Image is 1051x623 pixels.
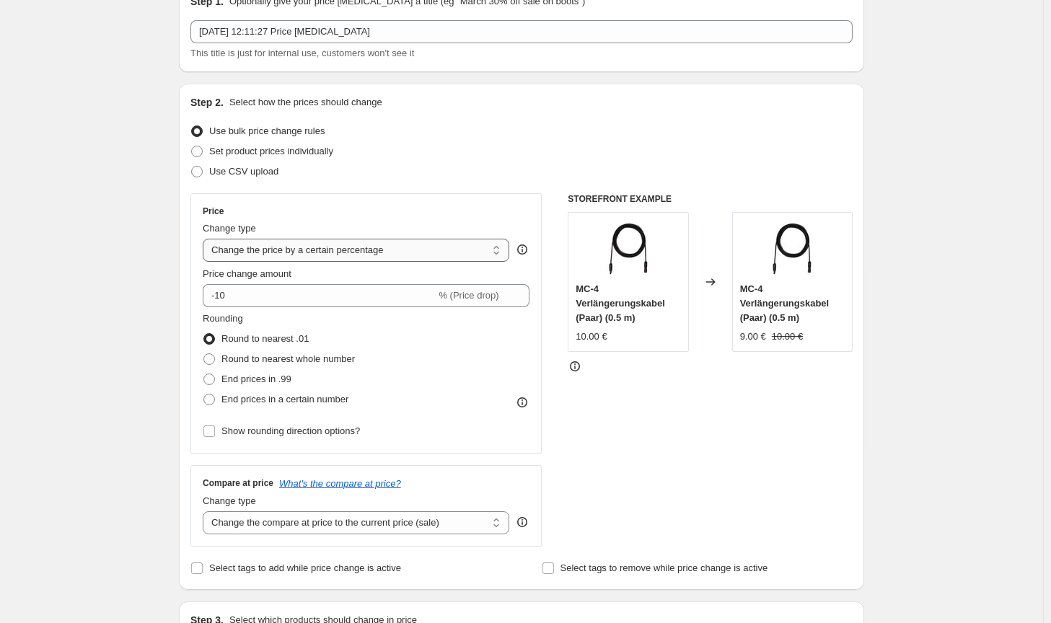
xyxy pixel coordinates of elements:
h3: Compare at price [203,477,273,489]
span: End prices in .99 [221,374,291,384]
span: % (Price drop) [439,290,498,301]
span: Rounding [203,313,243,324]
span: Show rounding direction options? [221,425,360,436]
img: kabel.3_1_80x.webp [599,220,657,278]
strike: 10.00 € [772,330,803,344]
span: Round to nearest .01 [221,333,309,344]
span: Use bulk price change rules [209,125,325,136]
span: Change type [203,223,256,234]
h2: Step 2. [190,95,224,110]
img: kabel.3_1_80x.webp [763,220,821,278]
span: End prices in a certain number [221,394,348,405]
div: help [515,242,529,257]
span: Price change amount [203,268,291,279]
h6: STOREFRONT EXAMPLE [568,193,853,205]
div: 10.00 € [576,330,607,344]
span: MC-4 Verlängerungskabel (Paar) (0.5 m) [740,283,830,323]
span: Round to nearest whole number [221,353,355,364]
span: Select tags to remove while price change is active [560,562,768,573]
div: help [515,515,529,529]
input: -15 [203,284,436,307]
span: Use CSV upload [209,166,278,177]
h3: Price [203,206,224,217]
span: Select tags to add while price change is active [209,562,401,573]
button: What's the compare at price? [279,478,401,489]
span: MC-4 Verlängerungskabel (Paar) (0.5 m) [576,283,665,323]
span: Set product prices individually [209,146,333,156]
input: 30% off holiday sale [190,20,853,43]
span: This title is just for internal use, customers won't see it [190,48,414,58]
div: 9.00 € [740,330,766,344]
p: Select how the prices should change [229,95,382,110]
span: Change type [203,495,256,506]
